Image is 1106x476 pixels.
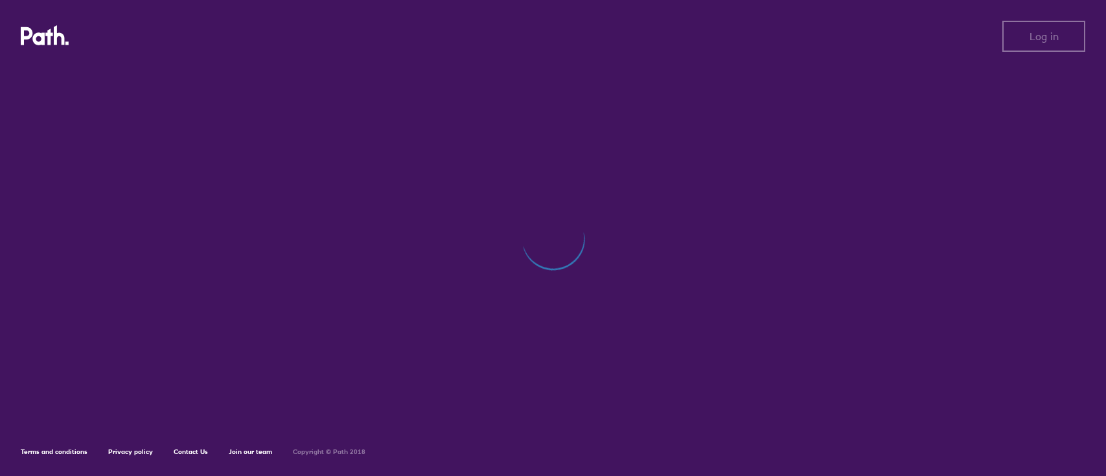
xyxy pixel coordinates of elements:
[293,448,365,456] h6: Copyright © Path 2018
[174,448,208,456] a: Contact Us
[108,448,153,456] a: Privacy policy
[1002,21,1085,52] button: Log in
[21,448,87,456] a: Terms and conditions
[1030,30,1059,42] span: Log in
[229,448,272,456] a: Join our team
